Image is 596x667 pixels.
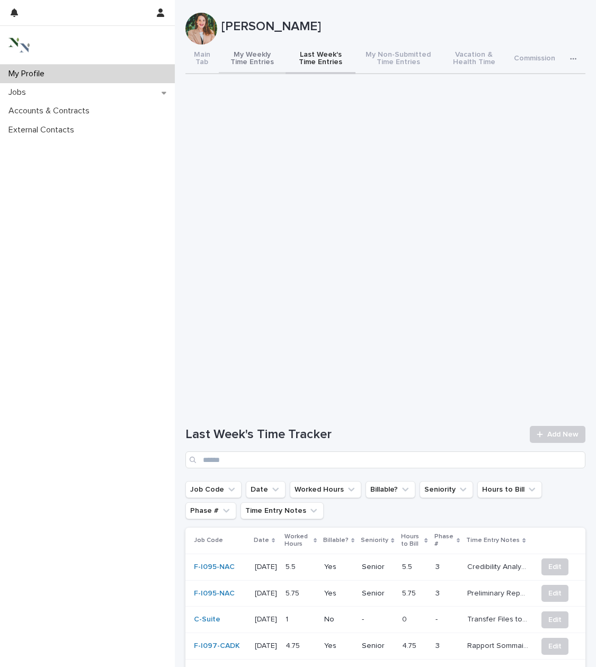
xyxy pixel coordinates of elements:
[530,426,585,443] a: Add New
[508,45,562,74] button: Commission
[286,613,290,624] p: 1
[541,585,568,602] button: Edit
[286,587,301,598] p: 5.75
[402,639,419,651] p: 4.75
[435,589,459,598] p: 3
[8,34,30,56] img: 3bAFpBnQQY6ys9Fa9hsD
[255,561,279,572] p: 2025-08-16
[420,481,473,498] button: Seniority
[477,481,542,498] button: Hours to Bill
[324,642,353,651] p: Yes
[467,561,531,572] p: Credibility Analysis
[548,641,562,652] span: Edit
[441,45,508,74] button: Vacation & Health Time
[435,615,459,624] p: -
[362,615,393,624] p: -
[434,531,455,550] p: Phase #
[194,615,220,624] a: C-Suite
[362,642,393,651] p: Senior
[290,481,361,498] button: Worked Hours
[467,639,531,651] p: Rapport Sommaire
[194,563,235,572] a: F-I095-NAC
[194,642,240,651] a: F-I097-CADK
[185,502,236,519] button: Phase #
[547,431,579,438] span: Add New
[362,589,393,598] p: Senior
[366,481,415,498] button: Billable?
[254,535,269,546] p: Date
[4,69,53,79] p: My Profile
[185,481,242,498] button: Job Code
[284,531,311,550] p: Worked Hours
[246,481,286,498] button: Date
[435,642,459,651] p: 3
[324,563,353,572] p: Yes
[255,639,279,651] p: 2025-08-15
[467,587,531,598] p: Preliminary Report and Review Witness Statements, follow-up with witnesses and parties
[185,427,523,442] h1: Last Week's Time Tracker
[185,633,585,660] tr: F-I097-CADK [DATE][DATE] 4.754.75 YesSenior4.754.75 3Rapport SommaireRapport Sommaire Edit
[241,502,324,519] button: Time Entry Notes
[219,45,286,74] button: My Weekly Time Entries
[435,563,459,572] p: 3
[194,589,235,598] a: F-I095-NAC
[324,589,353,598] p: Yes
[185,554,585,580] tr: F-I095-NAC [DATE][DATE] 5.55.5 YesSenior5.55.5 3Credibility AnalysisCredibility Analysis Edit
[286,45,355,74] button: Last Week's Time Entries
[401,531,422,550] p: Hours to Bill
[466,535,520,546] p: Time Entry Notes
[548,588,562,599] span: Edit
[402,613,409,624] p: 0
[548,562,562,572] span: Edit
[4,125,83,135] p: External Contacts
[541,638,568,655] button: Edit
[361,535,388,546] p: Seniority
[541,558,568,575] button: Edit
[185,45,219,74] button: Main Tab
[4,87,34,97] p: Jobs
[467,613,531,624] p: Transfer Files to VPN
[323,535,349,546] p: Billable?
[355,45,441,74] button: My Non-Submitted Time Entries
[185,451,585,468] input: Search
[402,587,418,598] p: 5.75
[255,587,279,598] p: 2025-08-15
[402,561,414,572] p: 5.5
[548,615,562,625] span: Edit
[362,563,393,572] p: Senior
[541,611,568,628] button: Edit
[286,561,298,572] p: 5.5
[194,535,223,546] p: Job Code
[221,19,581,34] p: [PERSON_NAME]
[185,607,585,633] tr: C-Suite [DATE][DATE] 11 No-00 -Transfer Files to VPNTransfer Files to VPN Edit
[324,615,353,624] p: No
[185,580,585,607] tr: F-I095-NAC [DATE][DATE] 5.755.75 YesSenior5.755.75 3Preliminary Report and Review Witness Stateme...
[286,639,302,651] p: 4.75
[4,106,98,116] p: Accounts & Contracts
[255,613,279,624] p: 2025-08-15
